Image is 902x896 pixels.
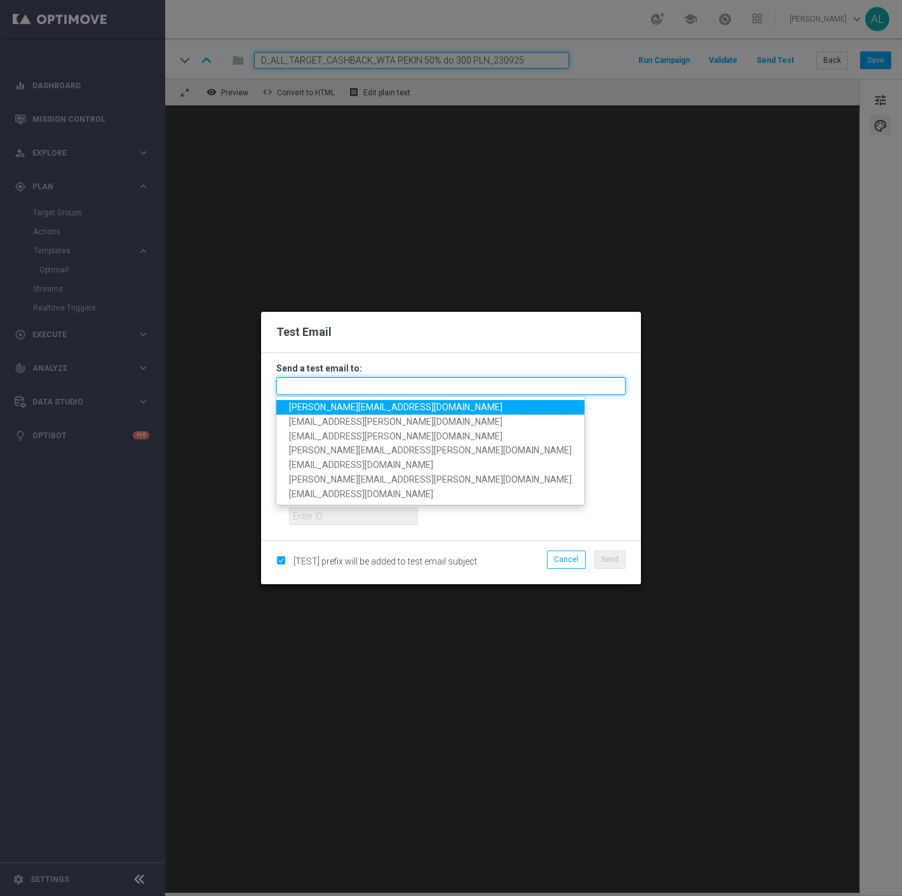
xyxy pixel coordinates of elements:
a: [PERSON_NAME][EMAIL_ADDRESS][PERSON_NAME][DOMAIN_NAME] [276,444,584,458]
span: [EMAIL_ADDRESS][PERSON_NAME][DOMAIN_NAME] [289,431,502,441]
a: [EMAIL_ADDRESS][DOMAIN_NAME] [276,458,584,473]
span: [PERSON_NAME][EMAIL_ADDRESS][DOMAIN_NAME] [289,402,502,412]
span: [PERSON_NAME][EMAIL_ADDRESS][PERSON_NAME][DOMAIN_NAME] [289,474,572,485]
a: [EMAIL_ADDRESS][PERSON_NAME][DOMAIN_NAME] [276,415,584,429]
a: [EMAIL_ADDRESS][DOMAIN_NAME] [276,487,584,502]
span: [EMAIL_ADDRESS][DOMAIN_NAME] [289,489,433,499]
span: [EMAIL_ADDRESS][PERSON_NAME][DOMAIN_NAME] [289,417,502,427]
h3: Send a test email to: [276,363,626,374]
h2: Test Email [276,324,626,340]
span: Send [601,555,619,564]
span: [EMAIL_ADDRESS][DOMAIN_NAME] [289,460,433,471]
span: [PERSON_NAME][EMAIL_ADDRESS][PERSON_NAME][DOMAIN_NAME] [289,446,572,456]
input: Enter ID [289,507,418,525]
a: [EMAIL_ADDRESS][PERSON_NAME][DOMAIN_NAME] [276,429,584,444]
button: Send [594,551,626,568]
button: Cancel [547,551,586,568]
a: [PERSON_NAME][EMAIL_ADDRESS][DOMAIN_NAME] [276,400,584,415]
span: [TEST] prefix will be added to test email subject [293,556,477,566]
a: [PERSON_NAME][EMAIL_ADDRESS][PERSON_NAME][DOMAIN_NAME] [276,472,584,487]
